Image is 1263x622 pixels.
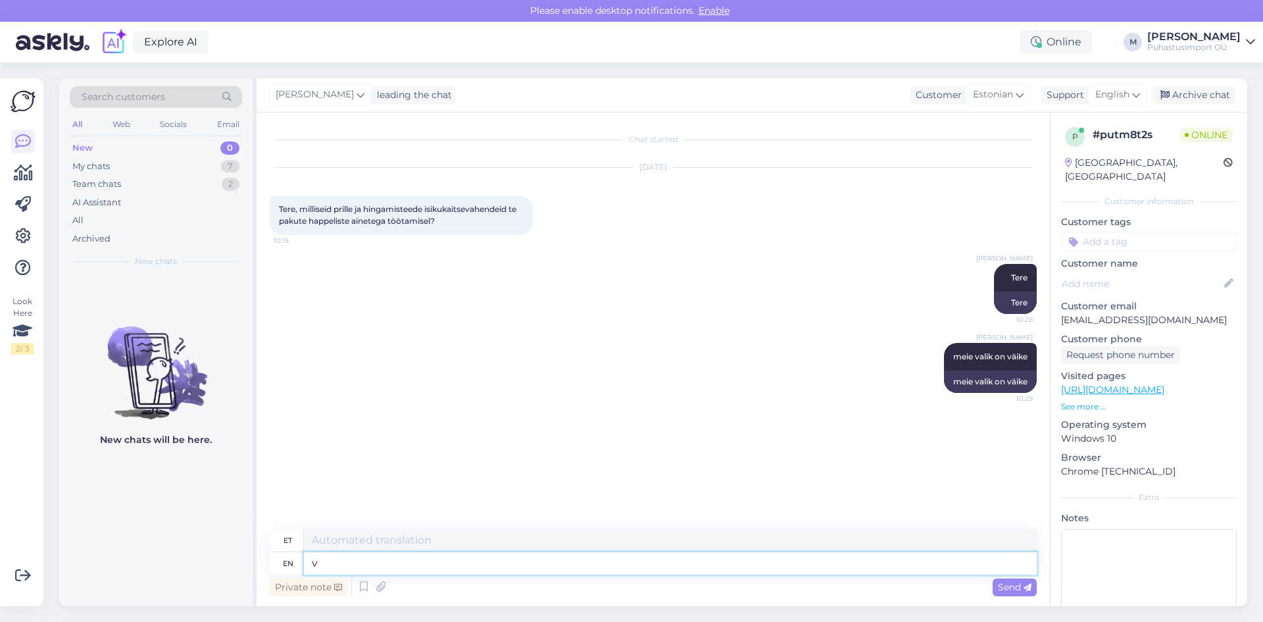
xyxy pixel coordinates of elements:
[274,236,323,246] span: 10:15
[157,116,189,133] div: Socials
[1061,511,1237,525] p: Notes
[372,88,452,102] div: leading the chat
[998,581,1031,593] span: Send
[1124,33,1142,51] div: M
[1011,272,1028,282] span: Tere
[1061,215,1237,229] p: Customer tags
[1061,369,1237,383] p: Visited pages
[222,178,239,191] div: 2
[72,160,110,173] div: My chats
[72,196,121,209] div: AI Assistant
[994,292,1037,314] div: Tere
[283,552,293,575] div: en
[953,351,1028,361] span: meie valik on väike
[1065,156,1224,184] div: [GEOGRAPHIC_DATA], [GEOGRAPHIC_DATA]
[214,116,242,133] div: Email
[1147,32,1241,42] div: [PERSON_NAME]
[1061,384,1164,396] a: [URL][DOMAIN_NAME]
[100,433,212,447] p: New chats will be here.
[220,142,239,155] div: 0
[976,332,1033,342] span: [PERSON_NAME]
[1061,418,1237,432] p: Operating system
[279,204,518,226] span: Tere, milliseid prille ja hingamisteede isikukaitsevahendeid te pakute happeliste ainetega töötam...
[1061,432,1237,446] p: Windows 10
[1061,401,1237,413] p: See more ...
[72,142,93,155] div: New
[1061,332,1237,346] p: Customer phone
[221,160,239,173] div: 7
[133,31,209,53] a: Explore AI
[270,134,1037,145] div: Chat started
[983,394,1033,403] span: 10:29
[110,116,133,133] div: Web
[1093,127,1179,143] div: # putm8t2s
[973,88,1013,102] span: Estonian
[276,88,354,102] span: [PERSON_NAME]
[976,253,1033,263] span: [PERSON_NAME]
[1020,30,1092,54] div: Online
[1041,88,1084,102] div: Support
[1095,88,1129,102] span: English
[910,88,962,102] div: Customer
[270,579,347,596] div: Private note
[270,161,1037,173] div: [DATE]
[82,90,165,104] span: Search customers
[1061,492,1237,504] div: Extra
[1061,451,1237,465] p: Browser
[100,28,128,56] img: explore-ai
[1062,276,1222,291] input: Add name
[1061,299,1237,313] p: Customer email
[1061,195,1237,207] div: Customer information
[944,371,1037,393] div: meie valik on väike
[304,552,1037,575] textarea: v
[1152,86,1235,104] div: Archive chat
[1061,257,1237,271] p: Customer name
[1061,232,1237,251] input: Add a tag
[284,529,292,552] div: et
[135,255,177,267] span: New chats
[1147,42,1241,53] div: Puhastusimport OÜ
[1061,346,1180,364] div: Request phone number
[72,178,121,191] div: Team chats
[1061,465,1237,479] p: Chrome [TECHNICAL_ID]
[59,303,253,421] img: No chats
[70,116,85,133] div: All
[1179,128,1233,142] span: Online
[983,315,1033,324] span: 10:28
[1061,313,1237,327] p: [EMAIL_ADDRESS][DOMAIN_NAME]
[11,343,34,355] div: 2 / 3
[72,214,84,227] div: All
[1072,132,1078,142] span: p
[11,89,36,114] img: Askly Logo
[1147,32,1255,53] a: [PERSON_NAME]Puhastusimport OÜ
[11,296,34,355] div: Look Here
[72,232,111,246] div: Archived
[695,5,733,16] span: Enable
